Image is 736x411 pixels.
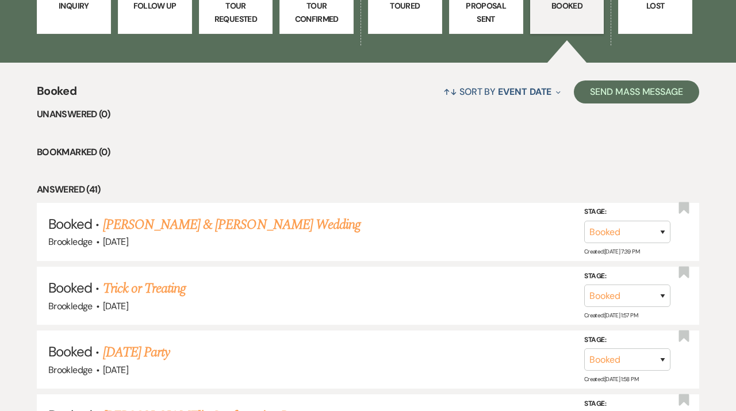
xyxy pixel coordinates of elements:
[103,364,128,376] span: [DATE]
[37,107,699,122] li: Unanswered (0)
[103,300,128,312] span: [DATE]
[103,236,128,248] span: [DATE]
[584,398,670,410] label: Stage:
[498,86,551,98] span: Event Date
[48,279,92,297] span: Booked
[37,145,699,160] li: Bookmarked (0)
[439,76,565,107] button: Sort By Event Date
[584,248,639,255] span: Created: [DATE] 7:39 PM
[48,300,93,312] span: Brookledge
[584,206,670,218] label: Stage:
[443,86,457,98] span: ↑↓
[37,182,699,197] li: Answered (41)
[48,364,93,376] span: Brookledge
[584,334,670,347] label: Stage:
[584,375,638,383] span: Created: [DATE] 1:58 PM
[103,342,170,363] a: [DATE] Party
[574,80,699,103] button: Send Mass Message
[584,270,670,283] label: Stage:
[48,343,92,360] span: Booked
[48,215,92,233] span: Booked
[48,236,93,248] span: Brookledge
[37,82,76,107] span: Booked
[103,278,186,299] a: Trick or Treating
[103,214,361,235] a: [PERSON_NAME] & [PERSON_NAME] Wedding
[584,312,638,319] span: Created: [DATE] 1:57 PM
